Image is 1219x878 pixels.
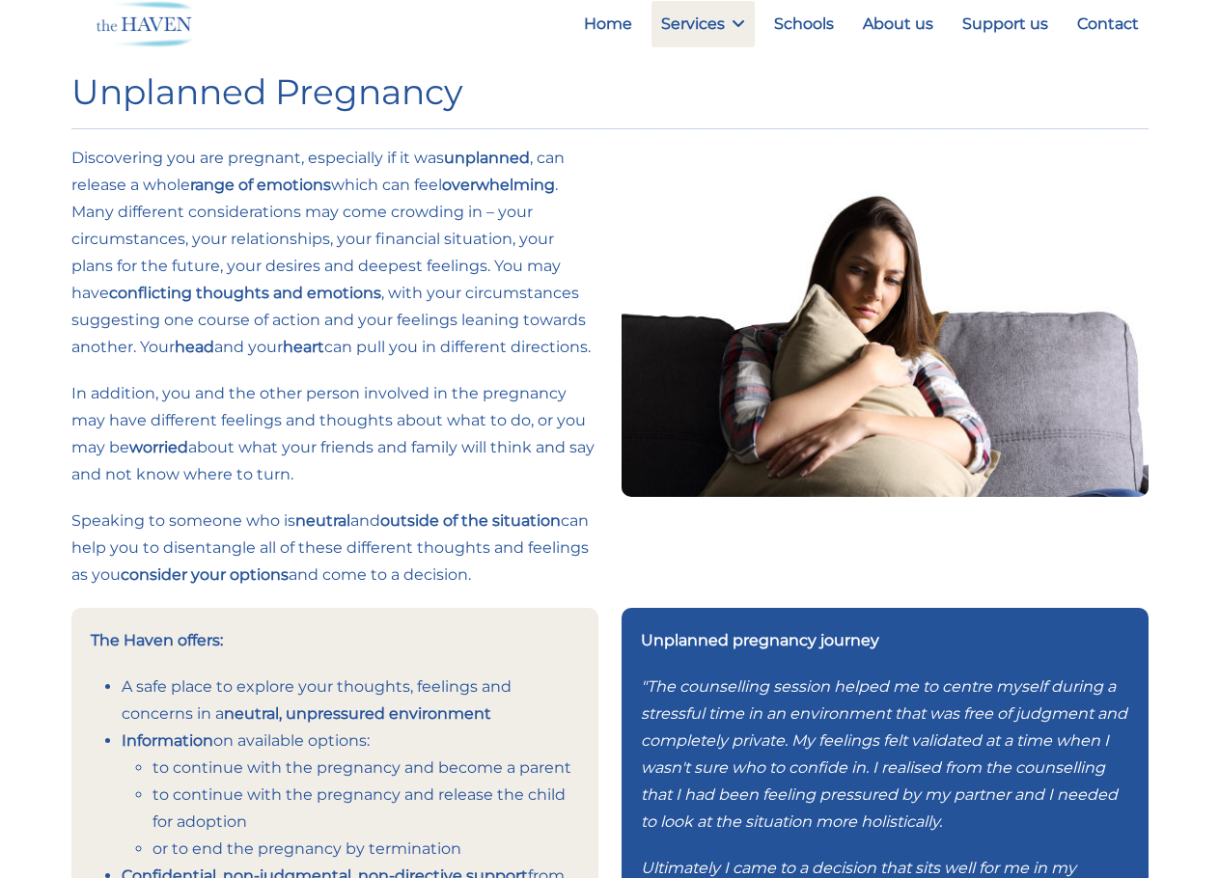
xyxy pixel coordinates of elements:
strong: neutral [295,511,350,530]
strong: The Haven offers: [91,631,223,649]
strong: range of emotions [190,176,331,194]
a: Services [651,1,755,47]
li: A safe place to explore your thoughts, feelings and concerns in a [122,673,579,727]
p: Speaking to someone who is and can help you to disentangle all of these different thoughts and fe... [71,508,598,589]
strong: Unplanned pregnancy journey [641,631,879,649]
strong: heart [283,338,324,356]
strong: neutral, unpressured environment [224,704,491,723]
a: Contact [1067,1,1149,47]
li: on available options: [122,727,579,863]
a: Home [574,1,642,47]
strong: Information [122,731,213,750]
strong: head [175,338,214,356]
strong: unplanned [444,149,530,167]
strong: worried [129,438,188,456]
a: Schools [764,1,844,47]
strong: conflicting thoughts and emotions [109,284,381,302]
a: Support us [953,1,1058,47]
p: Discovering you are pregnant, especially if it was , can release a whole which can feel . Many di... [71,145,598,361]
li: or to end the pregnancy by termination [152,836,579,863]
strong: consider your options [121,565,289,584]
strong: outside of the situation [380,511,561,530]
li: to continue with the pregnancy and release the child for adoption [152,782,579,836]
strong: overwhelming [442,176,555,194]
h1: Unplanned Pregnancy [71,71,1149,113]
a: About us [853,1,943,47]
p: In addition, you and the other person involved in the pregnancy may have different feelings and t... [71,380,598,488]
p: "The counselling session helped me to centre myself during a stressful time in an environment tha... [641,673,1129,836]
li: to continue with the pregnancy and become a parent [152,755,579,782]
img: Front view of a sad girl embracing a pillow sitting on a couch [622,145,1149,496]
